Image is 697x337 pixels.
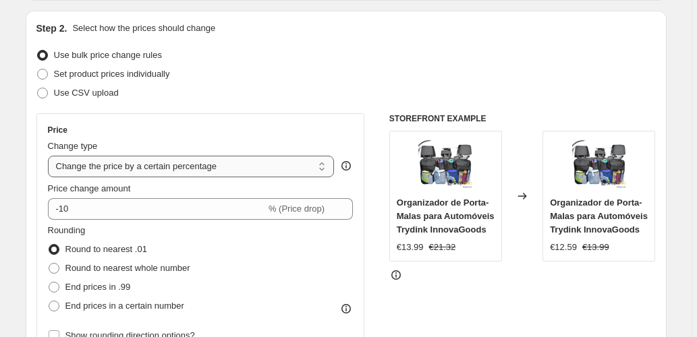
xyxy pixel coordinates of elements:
span: Round to nearest whole number [65,263,190,273]
div: €12.59 [550,241,577,254]
h6: STOREFRONT EXAMPLE [389,113,656,124]
strike: €21.32 [429,241,456,254]
span: Use CSV upload [54,88,119,98]
span: Organizador de Porta-Malas para Automóveis Trydink InnovaGoods [550,197,648,235]
span: Rounding [48,225,86,235]
div: €13.99 [397,241,424,254]
span: Set product prices individually [54,69,170,79]
span: Organizador de Porta-Malas para Automóveis Trydink InnovaGoods [397,197,495,235]
img: organizador-de-porta-malas-para-automoveis-trydink-innovagoods-603_80x.webp [572,138,626,192]
span: End prices in .99 [65,282,131,292]
img: organizador-de-porta-malas-para-automoveis-trydink-innovagoods-603_80x.webp [418,138,472,192]
span: % (Price drop) [269,204,325,214]
div: help [339,159,353,173]
span: Price change amount [48,183,131,193]
p: Select how the prices should change [72,22,215,35]
span: Round to nearest .01 [65,244,147,254]
span: Change type [48,141,98,151]
input: -15 [48,198,266,220]
span: Use bulk price change rules [54,50,162,60]
strike: €13.99 [582,241,609,254]
h3: Price [48,125,67,135]
span: End prices in a certain number [65,301,184,311]
h2: Step 2. [36,22,67,35]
